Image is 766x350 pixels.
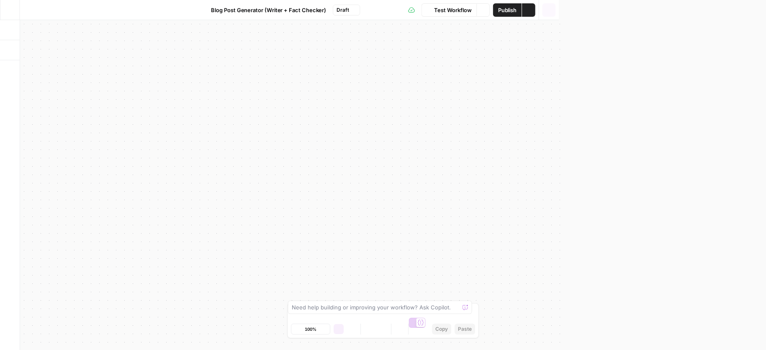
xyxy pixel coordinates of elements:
button: Draft [333,5,360,15]
span: Publish [498,6,517,14]
button: Test Workflow [422,3,477,17]
span: 100% [305,326,316,332]
button: Blog Post Generator (Writer + Fact Checker) [199,3,331,17]
button: Publish [493,3,522,17]
span: Draft [337,6,349,14]
span: Test Workflow [434,6,471,14]
span: Paste [458,325,472,333]
button: Paste [455,324,475,335]
span: Copy [435,325,448,333]
button: Copy [432,324,451,335]
span: Blog Post Generator (Writer + Fact Checker) [211,6,326,14]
